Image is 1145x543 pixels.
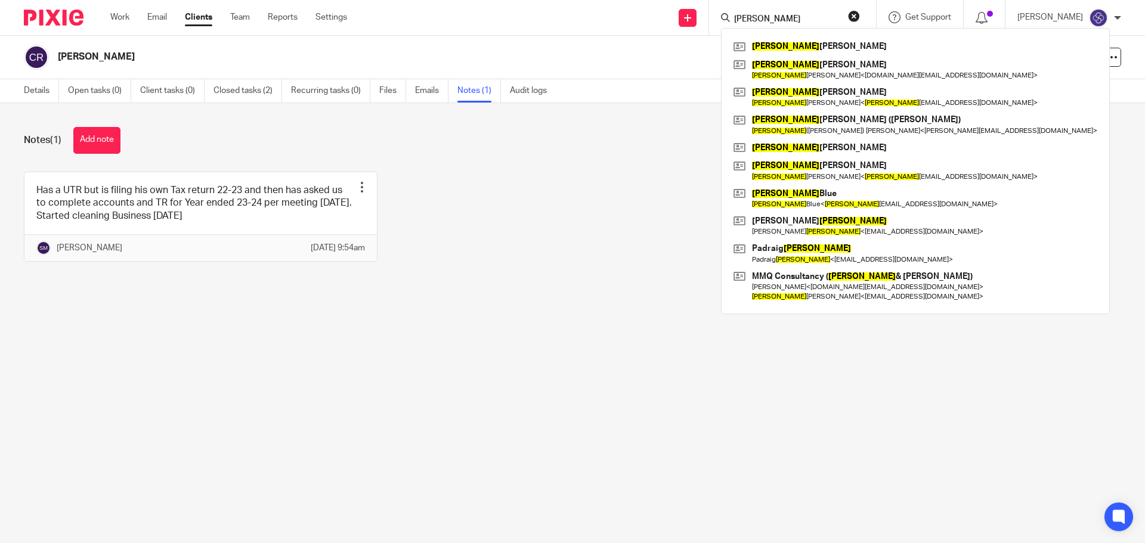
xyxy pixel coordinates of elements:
a: Team [230,11,250,23]
a: Notes (1) [457,79,501,103]
p: [PERSON_NAME] [1017,11,1083,23]
img: svg%3E [36,241,51,255]
img: svg%3E [24,45,49,70]
a: Audit logs [510,79,556,103]
a: Recurring tasks (0) [291,79,370,103]
a: Email [147,11,167,23]
a: Reports [268,11,298,23]
h1: Notes [24,134,61,147]
p: [PERSON_NAME] [57,242,122,254]
span: (1) [50,135,61,145]
a: Clients [185,11,212,23]
h2: [PERSON_NAME] [58,51,779,63]
a: Files [379,79,406,103]
img: Pixie [24,10,83,26]
button: Add note [73,127,120,154]
span: Get Support [905,13,951,21]
a: Settings [315,11,347,23]
a: Details [24,79,59,103]
img: SON_Icon_Purple.png [1089,8,1108,27]
button: Clear [848,10,860,22]
a: Emails [415,79,448,103]
a: Work [110,11,129,23]
a: Closed tasks (2) [213,79,282,103]
input: Search [733,14,840,25]
a: Client tasks (0) [140,79,205,103]
a: Open tasks (0) [68,79,131,103]
p: [DATE] 9:54am [311,242,365,254]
